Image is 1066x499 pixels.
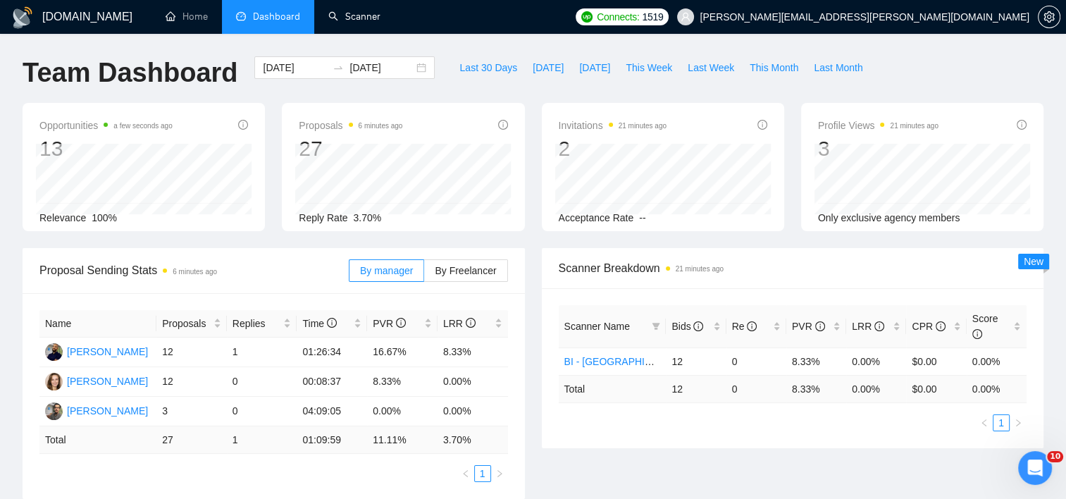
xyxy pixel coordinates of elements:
span: info-circle [466,318,476,328]
a: 1 [475,466,490,481]
input: End date [349,60,414,75]
time: 21 minutes ago [890,122,938,130]
button: right [491,465,508,482]
iframe: Intercom live chat [1018,451,1052,485]
span: filter [649,316,663,337]
a: searchScanner [328,11,380,23]
span: info-circle [396,318,406,328]
td: 0 [227,367,297,397]
td: $0.00 [906,347,966,375]
span: Bids [671,321,703,332]
td: 0.00 % [846,375,906,402]
td: 8.33% [367,367,438,397]
span: This Week [626,60,672,75]
td: 1 [227,426,297,454]
div: 13 [39,135,173,162]
a: FN[PERSON_NAME] [45,345,148,357]
span: Last 30 Days [459,60,517,75]
a: CA[PERSON_NAME] [45,375,148,386]
td: Total [559,375,667,402]
td: 0.00% [367,397,438,426]
a: 1 [993,415,1009,431]
img: logo [11,6,34,29]
span: info-circle [874,321,884,331]
span: PVR [792,321,825,332]
td: 0.00% [846,347,906,375]
button: Last Month [806,56,870,79]
span: Time [302,318,336,329]
span: Replies [233,316,281,331]
span: info-circle [815,321,825,331]
span: By manager [360,265,413,276]
span: Profile Views [818,117,938,134]
td: 0 [726,347,786,375]
button: [DATE] [571,56,618,79]
time: 21 minutes ago [676,265,724,273]
span: [DATE] [533,60,564,75]
span: Re [732,321,757,332]
time: 6 minutes ago [359,122,403,130]
time: 21 minutes ago [619,122,667,130]
button: right [1010,414,1027,431]
span: info-circle [972,329,982,339]
li: 1 [993,414,1010,431]
span: Scanner Breakdown [559,259,1027,277]
td: 0 [726,375,786,402]
button: setting [1038,6,1060,28]
span: Last Week [688,60,734,75]
td: 0 [227,397,297,426]
span: left [461,469,470,478]
span: info-circle [498,120,508,130]
span: info-circle [757,120,767,130]
button: [DATE] [525,56,571,79]
span: dashboard [236,11,246,21]
th: Proposals [156,310,227,338]
button: Last 30 Days [452,56,525,79]
td: 12 [666,375,726,402]
div: 27 [299,135,402,162]
span: left [980,419,988,427]
td: 3.70 % [438,426,508,454]
li: Previous Page [457,465,474,482]
a: homeHome [166,11,208,23]
button: left [457,465,474,482]
td: Total [39,426,156,454]
td: 0.00% [438,397,508,426]
td: 8.33% [438,338,508,367]
span: info-circle [1017,120,1027,130]
span: Proposals [299,117,402,134]
td: 16.67% [367,338,438,367]
span: Last Month [814,60,862,75]
span: PVR [373,318,406,329]
span: user [681,12,690,22]
td: 8.33 % [786,375,846,402]
h1: Team Dashboard [23,56,237,90]
li: Next Page [491,465,508,482]
td: 04:09:05 [297,397,367,426]
td: 01:26:34 [297,338,367,367]
span: Opportunities [39,117,173,134]
span: Reply Rate [299,212,347,223]
span: 3.70% [354,212,382,223]
span: Invitations [559,117,667,134]
img: upwork-logo.png [581,11,593,23]
td: 3 [156,397,227,426]
span: 100% [92,212,117,223]
span: info-circle [238,120,248,130]
span: CPR [912,321,945,332]
button: This Week [618,56,680,79]
button: This Month [742,56,806,79]
td: 27 [156,426,227,454]
li: Next Page [1010,414,1027,431]
div: [PERSON_NAME] [67,344,148,359]
span: swap-right [333,62,344,73]
span: to [333,62,344,73]
span: info-circle [327,318,337,328]
td: 0.00% [438,367,508,397]
td: 8.33% [786,347,846,375]
span: Proposals [162,316,211,331]
td: 00:08:37 [297,367,367,397]
td: $ 0.00 [906,375,966,402]
span: LRR [852,321,884,332]
button: Last Week [680,56,742,79]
